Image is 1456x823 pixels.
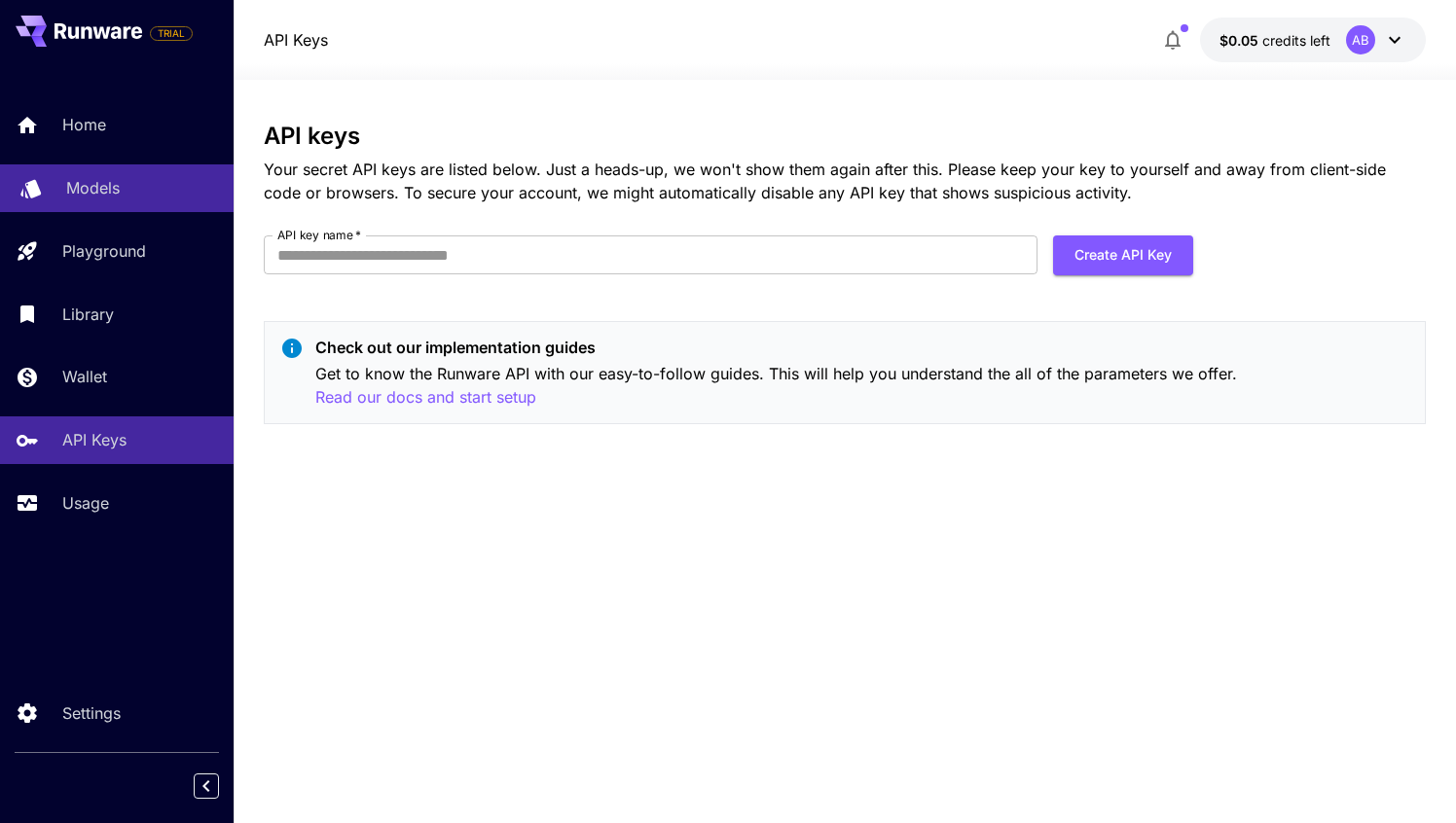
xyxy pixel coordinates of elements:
button: Read our docs and start setup [315,385,536,410]
nav: breadcrumb [264,28,328,52]
p: Models [66,176,120,199]
span: $0.05 [1219,32,1262,49]
div: Collapse sidebar [208,769,234,804]
p: Playground [62,239,146,263]
p: Get to know the Runware API with our easy-to-follow guides. This will help you understand the all... [315,362,1408,410]
div: AB [1346,25,1375,54]
p: Settings [62,701,121,725]
button: $0.05AB [1200,18,1426,62]
button: Collapse sidebar [194,773,219,799]
p: Home [62,113,106,136]
span: TRIAL [151,26,192,41]
h3: API keys [264,123,1425,150]
a: API Keys [264,28,328,52]
p: Usage [62,491,109,515]
span: credits left [1262,32,1330,49]
label: API key name [277,227,361,243]
p: Your secret API keys are listed below. Just a heads-up, we won't show them again after this. Plea... [264,158,1425,204]
p: Check out our implementation guides [315,336,1408,359]
div: $0.05 [1219,30,1330,51]
p: Library [62,303,114,326]
p: Wallet [62,365,107,388]
span: Add your payment card to enable full platform functionality. [150,21,193,45]
p: API Keys [62,428,127,451]
button: Create API Key [1053,235,1193,275]
iframe: Chat Widget [1359,730,1456,823]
